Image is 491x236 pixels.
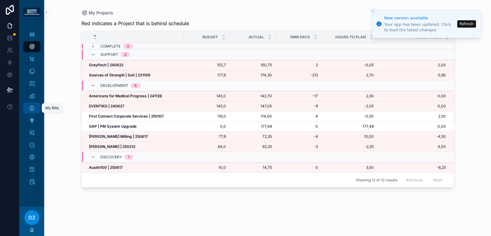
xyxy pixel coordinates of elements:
a: [PERSON_NAME] | 250312 [89,144,180,149]
a: 0,00 [378,104,446,109]
strong: [PERSON_NAME] Milling | 250617 [89,134,148,139]
a: 0 [279,124,318,129]
span: My Projects [89,10,113,16]
a: 0,00 [378,94,446,99]
span: -4,50 [378,134,446,139]
a: 152,7 [187,63,226,68]
span: -3 [279,144,318,149]
span: Showing 12 of 12 results [356,178,397,183]
a: 77,9 [187,134,226,139]
a: -8,25 [378,165,446,170]
a: My Projects [81,10,113,16]
strong: Americans for Medical Progress | 241126 [89,94,162,98]
a: 2,70 [325,73,374,78]
a: 2,30 [325,94,374,99]
a: 3,50 [325,165,374,170]
div: My Bills [45,106,59,110]
a: 2,50 [378,114,446,119]
img: App logo [23,8,41,17]
a: -9 [279,104,318,109]
a: -17 [279,94,318,99]
a: 142,70 [233,94,272,99]
a: 150,75 [233,63,272,68]
span: Hours to Plan [335,35,366,40]
span: Complete [100,44,121,49]
a: 14,75 [233,165,272,170]
a: -2,25 [325,144,374,149]
span: -213 [279,73,318,78]
a: 72,35 [233,134,272,139]
a: Sources of Strength | SoS | 231109 [89,73,180,78]
button: Refresh [457,20,476,28]
a: Austin100 | 250617 [89,165,180,170]
a: 174,30 [233,73,272,78]
a: 2,00 [378,63,446,68]
strong: EVENTIKO | 240627 [89,104,124,108]
a: 4 [279,114,318,119]
a: 0,00 [378,124,446,129]
strong: GAP | PM System Upgrade [89,124,137,129]
span: Red indicates a Project that is behind schedule [81,20,189,27]
a: -177,48 [325,124,374,129]
span: -0,05 [325,63,374,68]
a: 62,25 [233,144,272,149]
span: Actual [249,35,264,40]
div: 1 [128,155,130,160]
a: GAP | PM System Upgrade [89,124,180,129]
a: First Connect Corporate Services | 250107 [89,114,180,119]
strong: Sources of Strength | SoS | 231109 [89,73,150,77]
a: 116,0 [187,114,226,119]
a: [PERSON_NAME] Milling | 250617 [89,134,180,139]
a: -2,05 [325,104,374,109]
div: 2 [124,52,126,57]
a: 4,00 [378,144,446,149]
a: 145,0 [187,94,226,99]
a: 114,00 [233,114,272,119]
a: EVENTIKO | 240627 [89,104,180,109]
a: 147,05 [233,104,272,109]
a: Americans for Medical Progress | 241126 [89,94,180,99]
div: New version available [384,15,455,21]
span: 10,00 [325,134,374,139]
strong: [PERSON_NAME] | 250312 [89,144,135,149]
a: -4 [279,134,318,139]
a: 0 [279,165,318,170]
a: 177,9 [187,73,226,78]
a: 64,0 [187,144,226,149]
a: 0,90 [378,73,446,78]
span: Development [100,83,128,88]
a: 2 [279,63,318,68]
a: 0,0 [187,124,226,129]
span: Discovery [100,155,122,160]
a: -0,50 [325,114,374,119]
div: scrollable content [20,25,44,195]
